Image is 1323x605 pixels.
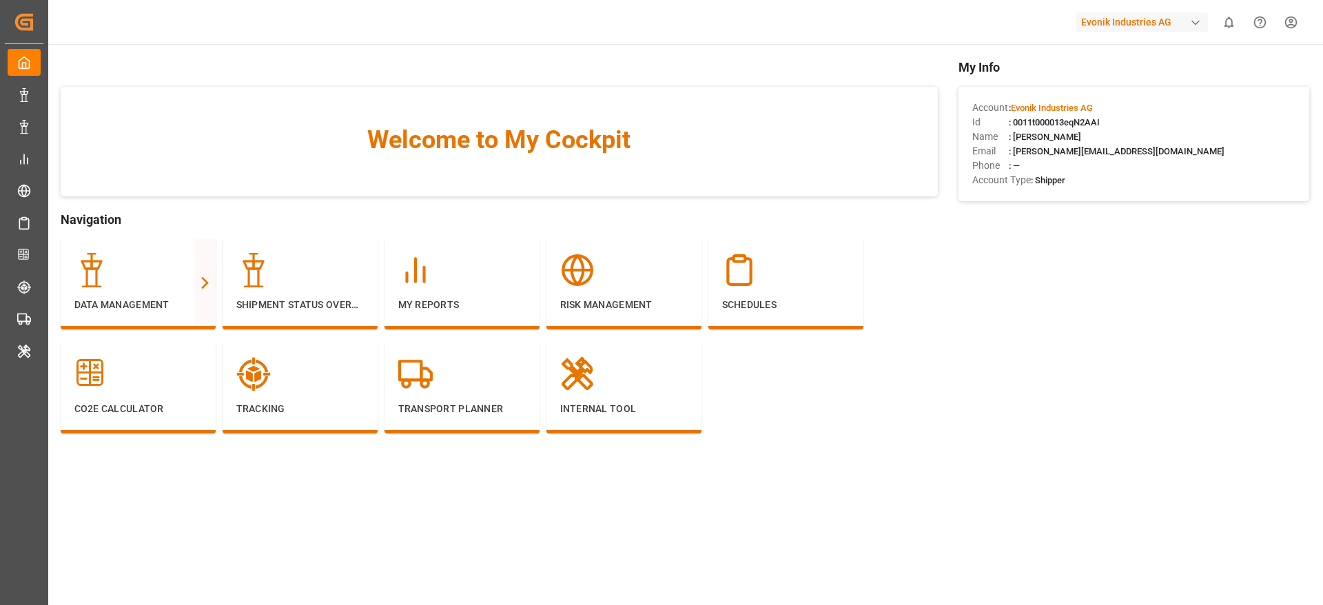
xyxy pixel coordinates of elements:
[236,298,364,312] p: Shipment Status Overview
[972,144,1009,158] span: Email
[1009,117,1100,127] span: : 0011t000013eqN2AAI
[61,210,938,229] span: Navigation
[1213,7,1244,38] button: show 0 new notifications
[398,402,526,416] p: Transport Planner
[1011,103,1093,113] span: Evonik Industries AG
[1076,12,1208,32] div: Evonik Industries AG
[398,298,526,312] p: My Reports
[1031,175,1065,185] span: : Shipper
[1076,9,1213,35] button: Evonik Industries AG
[722,298,850,312] p: Schedules
[972,173,1031,187] span: Account Type
[972,115,1009,130] span: Id
[1009,103,1093,113] span: :
[1009,146,1224,156] span: : [PERSON_NAME][EMAIL_ADDRESS][DOMAIN_NAME]
[972,158,1009,173] span: Phone
[560,402,688,416] p: Internal Tool
[1009,132,1081,142] span: : [PERSON_NAME]
[560,298,688,312] p: Risk Management
[236,402,364,416] p: Tracking
[972,130,1009,144] span: Name
[74,402,202,416] p: CO2e Calculator
[1009,161,1020,171] span: : —
[74,298,202,312] p: Data Management
[958,58,1309,76] span: My Info
[88,121,910,158] span: Welcome to My Cockpit
[972,101,1009,115] span: Account
[1244,7,1275,38] button: Help Center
